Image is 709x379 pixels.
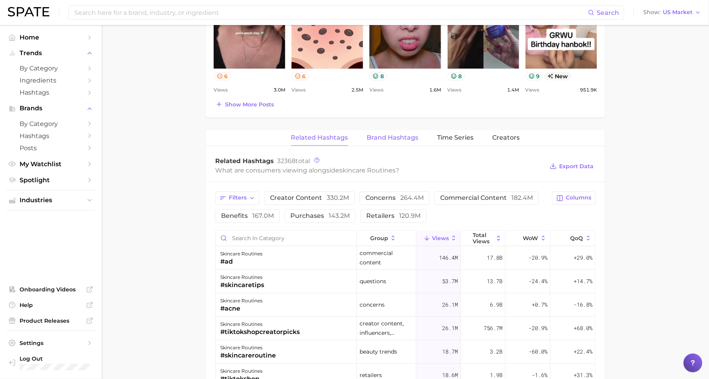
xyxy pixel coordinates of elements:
button: skincare routines#adcommercial content146.4m17.8b-20.9%+29.0% [216,247,595,270]
button: skincare routines#skincaretipsquestions53.7m13.7b-24.4%+14.7% [216,270,595,294]
a: My Watchlist [6,158,95,170]
span: 330.2m [327,194,349,202]
a: Hashtags [6,86,95,99]
div: skincare routines [220,250,263,259]
span: Views [369,85,383,95]
span: Settings [20,339,82,347]
span: +14.7% [574,277,592,286]
span: 182.4m [511,194,533,202]
a: Ingredients [6,74,95,86]
span: by Category [20,120,82,128]
span: +29.0% [574,253,592,263]
div: What are consumers viewing alongside ? [215,165,544,176]
span: 951.9k [580,85,597,95]
span: 1.6m [430,85,441,95]
span: skincare routines [339,167,396,174]
button: group [357,231,416,246]
span: Industries [20,197,82,204]
span: 17.8b [487,253,502,263]
span: -24.4% [529,277,547,286]
span: 6.9b [490,300,502,310]
span: beauty trends [360,347,397,357]
span: +68.0% [574,324,592,333]
span: benefits [221,213,274,219]
span: +22.4% [574,347,592,357]
span: Show more posts [225,101,274,108]
div: skincare routines [220,367,263,376]
span: 3.0m [274,85,285,95]
span: concerns [365,195,424,201]
div: #ad [220,257,263,267]
span: 146.4m [439,253,458,263]
button: WoW [506,231,550,246]
span: Total Views [473,232,493,245]
span: Views [525,85,540,95]
span: Columns [566,195,591,201]
span: retailers [366,213,421,219]
span: -20.9% [529,324,547,333]
button: 8 [369,72,387,81]
span: Views [432,235,449,242]
span: Related Hashtags [215,157,274,165]
button: Export Data [548,161,596,172]
span: 120.9m [399,212,421,220]
span: 53.7m [442,277,458,286]
a: Help [6,299,95,311]
span: commercial content [360,249,413,268]
div: skincare routines [220,273,264,282]
button: skincare routines#skincareroutinebeauty trends18.7m3.2b-60.0%+22.4% [216,341,595,364]
span: 2.5m [351,85,363,95]
span: Brand Hashtags [367,134,419,141]
span: 18.7m [442,347,458,357]
span: concerns [360,300,385,310]
span: 26.1m [442,300,458,310]
button: 9 [525,72,543,81]
button: 8 [448,72,465,81]
a: Log out. Currently logged in with e-mail hannah@spate.nyc. [6,353,95,373]
span: Log Out [20,355,89,362]
a: Product Releases [6,315,95,327]
span: Views [448,85,462,95]
input: Search here for a brand, industry, or ingredient [74,6,588,19]
span: US Market [663,10,693,14]
span: 3.2b [490,347,502,357]
button: Columns [552,192,596,205]
span: Search [597,9,619,16]
span: WoW [523,235,538,242]
div: #tiktokshopcreatorpicks [220,328,300,337]
button: Filters [215,192,259,205]
button: ShowUS Market [641,7,703,18]
span: +0.7% [532,300,547,310]
span: commercial content [440,195,533,201]
span: -16.8% [574,300,592,310]
span: Product Releases [20,317,82,324]
span: 13.7b [487,277,502,286]
a: Spotlight [6,174,95,186]
span: 26.1m [442,324,458,333]
span: by Category [20,65,82,72]
button: skincare routines#tiktokshopcreatorpickscreator content, influencers, retailers26.1m756.7m-20.9%+... [216,317,595,341]
span: Hashtags [20,89,82,96]
div: #skincaretips [220,281,264,290]
span: purchases [290,213,350,219]
a: Home [6,31,95,43]
a: by Category [6,118,95,130]
div: skincare routines [220,296,263,306]
span: 1.4m [507,85,519,95]
button: 6 [292,72,309,81]
a: by Category [6,62,95,74]
button: Industries [6,194,95,206]
input: Search in category [216,231,356,246]
div: skincare routines [220,343,276,353]
a: Onboarding Videos [6,284,95,295]
span: QoQ [570,235,583,242]
button: Total Views [461,231,506,246]
span: Onboarding Videos [20,286,82,293]
button: Show more posts [214,99,276,110]
span: Brands [20,105,82,112]
span: questions [360,277,386,286]
span: Views [292,85,306,95]
span: Time Series [437,134,474,141]
span: 756.7m [484,324,502,333]
span: 32368 [277,157,295,165]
